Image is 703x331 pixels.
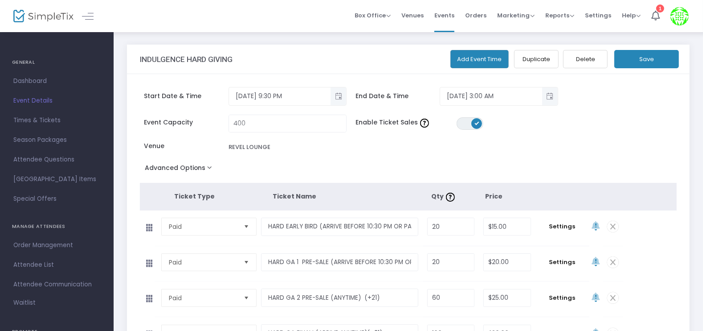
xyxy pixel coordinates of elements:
[144,118,229,127] span: Event Capacity
[240,290,253,306] button: Select
[13,154,100,165] span: Attendee Questions
[144,91,229,101] span: Start Date & Time
[144,141,229,151] span: Venue
[229,89,331,103] input: Select date & time
[13,174,100,185] span: [GEOGRAPHIC_DATA] Items
[356,118,457,127] span: Enable Ticket Sales
[13,75,100,87] span: Dashboard
[13,259,100,271] span: Attendee List
[431,192,457,201] span: Qty
[140,161,221,178] button: Advanced Options
[169,294,237,302] span: Paid
[355,11,391,20] span: Box Office
[13,95,100,107] span: Event Details
[261,253,419,272] input: Enter a ticket type name. e.g. General Admission
[465,4,486,27] span: Orders
[240,254,253,271] button: Select
[13,240,100,251] span: Order Management
[622,11,641,20] span: Help
[585,4,611,27] span: Settings
[401,4,424,27] span: Venues
[434,4,454,27] span: Events
[656,4,664,12] div: 1
[12,54,102,71] h4: GENERAL
[486,192,503,201] span: Price
[420,119,429,128] img: question-mark
[12,218,102,236] h4: MANAGE ATTENDEES
[261,289,419,307] input: Enter a ticket type name. e.g. General Admission
[540,294,585,302] span: Settings
[273,192,317,201] span: Ticket Name
[169,222,237,231] span: Paid
[13,134,100,146] span: Season Packages
[542,87,558,105] button: Toggle popup
[540,258,585,267] span: Settings
[13,279,100,290] span: Attendee Communication
[240,218,253,235] button: Select
[545,11,574,20] span: Reports
[169,258,237,267] span: Paid
[563,50,608,68] button: Delete
[261,218,419,236] input: Enter a ticket type name. e.g. General Admission
[484,218,530,235] input: Price
[229,143,270,152] div: REVEL LOUNGE
[484,290,530,306] input: Price
[140,55,233,64] h3: INDULGENCE HARD GIVING
[446,193,455,202] img: question-mark
[614,50,679,68] button: Save
[450,50,509,68] button: Add Event Time
[13,115,100,126] span: Times & Tickets
[331,87,346,105] button: Toggle popup
[174,192,215,201] span: Ticket Type
[540,222,585,231] span: Settings
[13,298,36,307] span: Waitlist
[440,89,542,103] input: Select date & time
[356,91,440,101] span: End Date & Time
[514,50,559,68] button: Duplicate
[475,121,479,125] span: ON
[497,11,535,20] span: Marketing
[13,193,100,205] span: Special Offers
[484,254,530,271] input: Price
